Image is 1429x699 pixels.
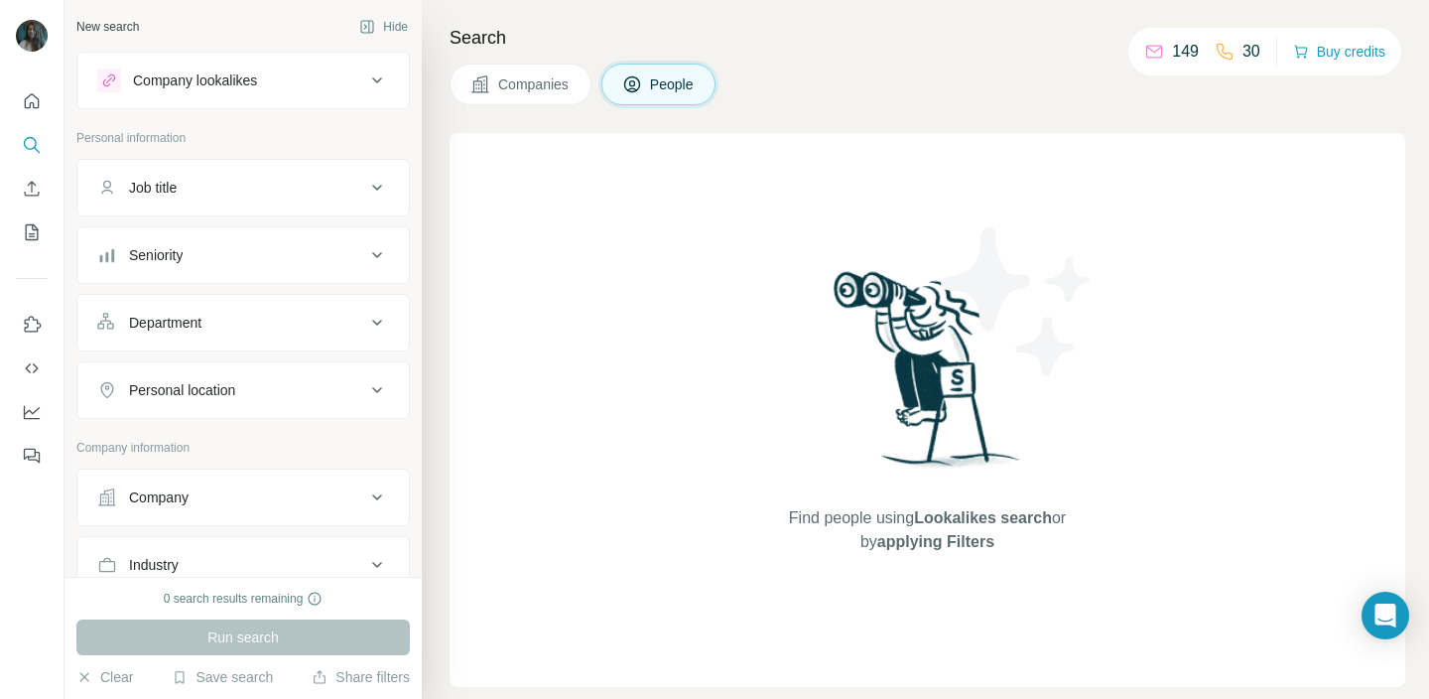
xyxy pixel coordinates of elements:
[16,171,48,207] button: Enrich CSV
[16,214,48,250] button: My lists
[129,488,189,507] div: Company
[129,313,201,333] div: Department
[877,533,994,550] span: applying Filters
[76,439,410,457] p: Company information
[133,70,257,90] div: Company lookalikes
[345,12,422,42] button: Hide
[16,20,48,52] img: Avatar
[129,245,183,265] div: Seniority
[928,212,1106,391] img: Surfe Illustration - Stars
[129,178,177,198] div: Job title
[1172,40,1199,64] p: 149
[77,164,409,211] button: Job title
[650,74,696,94] span: People
[16,307,48,343] button: Use Surfe on LinkedIn
[129,380,235,400] div: Personal location
[77,57,409,104] button: Company lookalikes
[77,541,409,589] button: Industry
[450,24,1405,52] h4: Search
[498,74,571,94] span: Companies
[312,667,410,687] button: Share filters
[16,438,48,474] button: Feedback
[77,231,409,279] button: Seniority
[16,127,48,163] button: Search
[129,555,179,575] div: Industry
[768,506,1086,554] span: Find people using or by
[16,394,48,430] button: Dashboard
[16,83,48,119] button: Quick start
[77,474,409,521] button: Company
[77,299,409,347] button: Department
[1362,592,1409,639] div: Open Intercom Messenger
[1242,40,1260,64] p: 30
[914,509,1052,526] span: Lookalikes search
[76,129,410,147] p: Personal information
[76,667,133,687] button: Clear
[16,350,48,386] button: Use Surfe API
[172,667,273,687] button: Save search
[77,366,409,414] button: Personal location
[825,266,1031,488] img: Surfe Illustration - Woman searching with binoculars
[76,18,139,36] div: New search
[1293,38,1385,66] button: Buy credits
[164,590,324,608] div: 0 search results remaining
